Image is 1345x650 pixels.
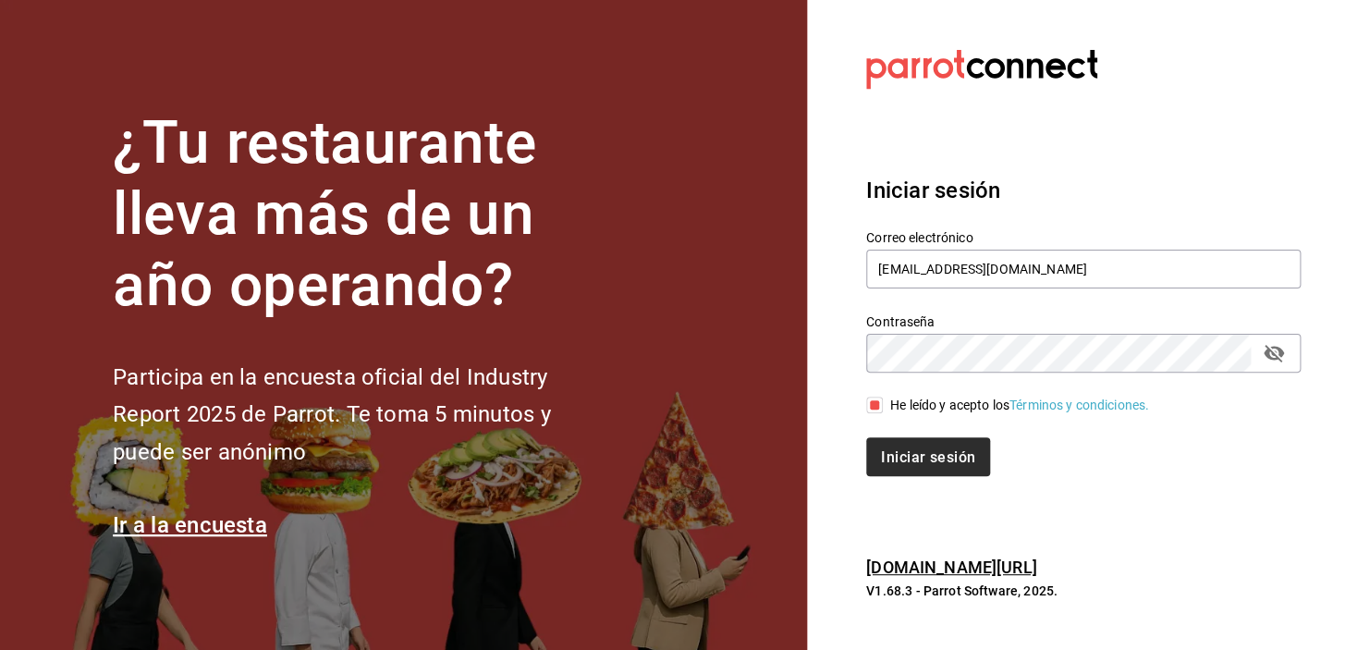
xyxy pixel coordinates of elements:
[866,250,1301,288] input: Ingresa tu correo electrónico
[113,364,550,466] font: Participa en la encuesta oficial del Industry Report 2025 de Parrot. Te toma 5 minutos y puede se...
[113,108,536,320] font: ¿Tu restaurante lleva más de un año operando?
[113,512,267,538] a: Ir a la encuesta
[890,398,1009,412] font: He leído y acepto los
[881,448,975,465] font: Iniciar sesión
[1009,398,1149,412] a: Términos y condiciones.
[866,558,1036,577] a: [DOMAIN_NAME][URL]
[866,583,1058,598] font: V1.68.3 - Parrot Software, 2025.
[866,178,1000,203] font: Iniciar sesión
[866,437,990,476] button: Iniciar sesión
[866,230,972,245] font: Correo electrónico
[866,314,935,329] font: Contraseña
[1258,337,1290,369] button: campo de contraseña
